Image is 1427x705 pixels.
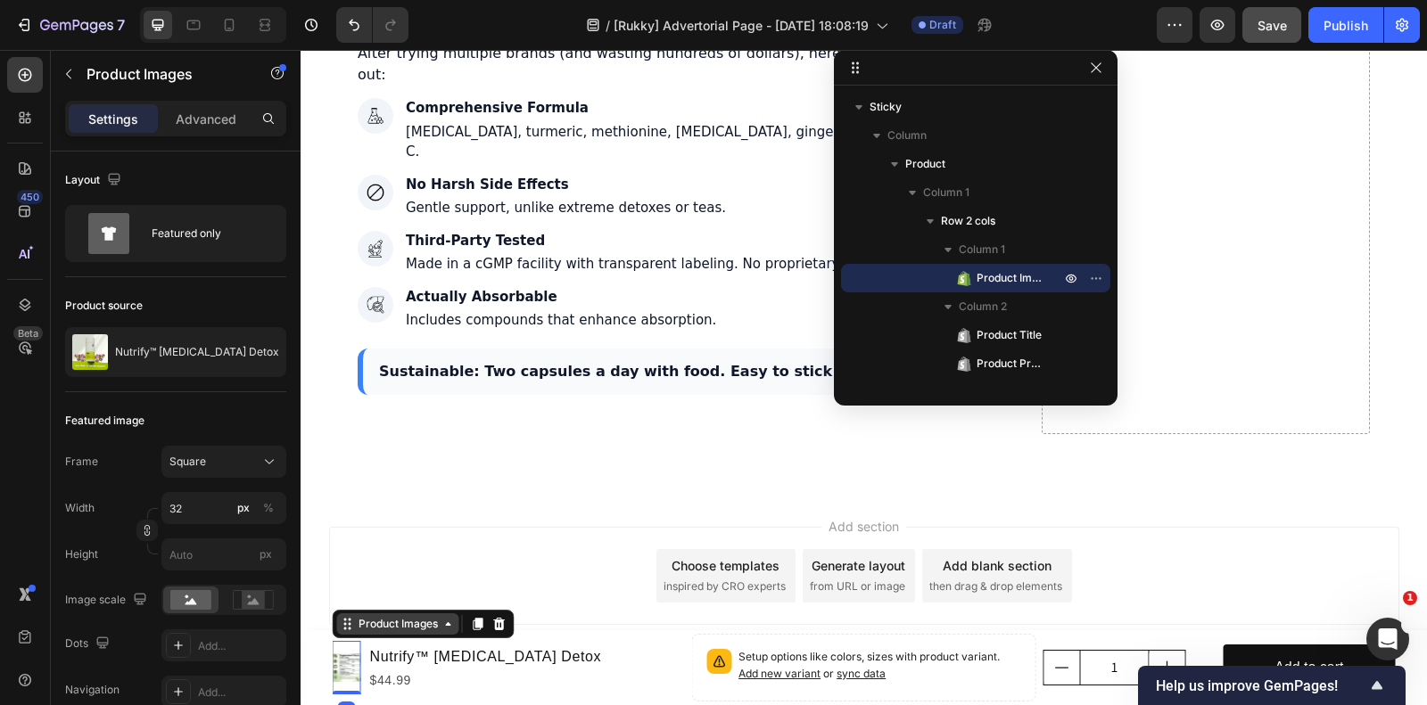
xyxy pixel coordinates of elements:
[65,168,125,193] div: Layout
[511,506,605,525] div: Generate layout
[922,594,1094,642] button: Add to cart
[977,269,1043,287] span: Product Images
[629,529,762,545] span: then drag & drop elements
[17,190,43,204] div: 450
[744,601,779,635] button: decrement
[7,7,133,43] button: 7
[152,213,260,254] div: Featured only
[66,246,84,264] img: Actually Absorbable
[105,125,425,168] div: Gentle support, unlike extreme detoxes or teas.
[198,685,282,701] div: Add...
[1324,16,1368,35] div: Publish
[72,334,108,370] img: product feature img
[521,467,606,486] span: Add section
[57,299,686,345] div: Sustainable: Two capsules a day with food. Easy to stick with.
[233,497,254,519] button: %
[923,184,969,201] span: Column 1
[66,134,84,152] img: No Harsh Side Effects
[88,110,138,128] p: Settings
[371,506,479,525] div: Choose templates
[105,181,679,225] div: Made in a cGMP facility with transparent labeling. No proprietary blends hiding fillers.
[105,237,416,258] strong: Actually Absorbable
[959,298,1007,316] span: Column 2
[509,529,605,545] span: from URL or image
[198,638,282,654] div: Add...
[438,599,721,633] p: Setup options like colors, sizes with product variant.
[115,346,279,358] p: Nutrify™ [MEDICAL_DATA] Detox
[169,454,206,470] span: Square
[1258,18,1287,33] span: Save
[161,492,286,524] input: px%
[65,298,143,314] div: Product source
[105,237,416,281] div: Includes compounds that enhance absorption.
[105,48,686,112] div: [MEDICAL_DATA], turmeric, methionine, [MEDICAL_DATA], ginger, fennel, and vitamin C.
[105,48,686,69] strong: Comprehensive Formula
[237,500,250,516] div: px
[301,50,1427,705] iframe: To enrich screen reader interactions, please activate Accessibility in Grammarly extension settings
[161,538,286,570] input: px
[65,413,144,429] div: Featured image
[336,7,408,43] div: Undo/Redo
[66,190,84,208] img: Third-Party Tested
[161,446,286,478] button: Square
[65,500,95,516] label: Width
[13,326,43,340] div: Beta
[779,601,849,635] input: quantity
[887,127,927,144] span: Column
[68,619,303,642] div: $44.99
[105,125,425,145] strong: No Harsh Side Effects
[68,594,303,619] h1: Nutrify™ [MEDICAL_DATA] Detox
[642,506,751,525] div: Add blank section
[65,632,113,656] div: Dots
[260,547,272,561] span: px
[929,17,956,33] span: Draft
[176,110,236,128] p: Advanced
[105,181,679,201] strong: Third-Party Tested
[65,588,151,612] div: Image scale
[65,454,98,470] label: Frame
[849,601,885,635] button: increment
[614,16,869,35] span: [Rukky] Advertorial Page - [DATE] 18:08:19
[606,16,610,35] span: /
[1156,675,1388,696] button: Show survey - Help us improve GemPages!
[905,155,945,173] span: Product
[974,605,1043,631] div: Add to cart
[37,652,55,666] div: 0
[87,63,238,85] p: Product Images
[258,497,279,519] button: px
[977,326,1042,344] span: Product Title
[977,355,1043,373] span: Product Price
[363,529,485,545] span: inspired by CRO experts
[1156,677,1366,694] span: Help us improve GemPages!
[941,212,995,230] span: Row 2 cols
[65,682,120,698] div: Navigation
[1242,7,1301,43] button: Save
[263,500,274,516] div: %
[1366,618,1409,660] iframe: Intercom live chat
[923,383,971,401] span: Column 2
[536,617,585,630] span: sync data
[66,57,84,75] img: Comprehensive Formula
[1403,591,1417,605] span: 1
[438,617,520,630] span: Add new variant
[1308,7,1383,43] button: Publish
[870,98,902,116] span: Sticky
[65,546,98,562] label: Height
[520,617,585,630] span: or
[117,14,125,36] p: 7
[959,241,1005,258] span: Column 1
